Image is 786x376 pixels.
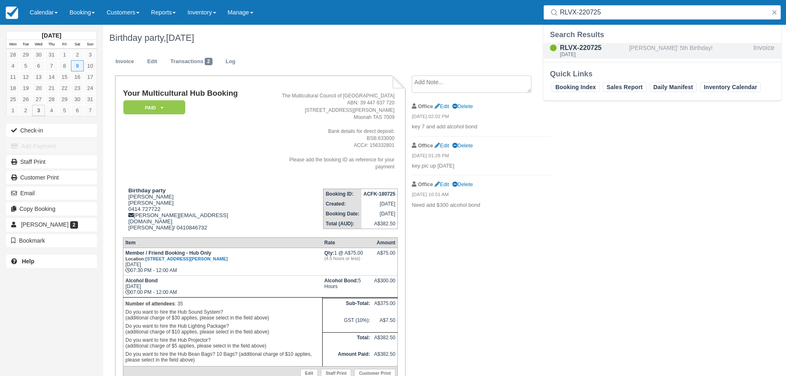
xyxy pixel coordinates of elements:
a: 27 [32,94,45,105]
a: 9 [71,60,84,71]
td: [DATE] [361,209,398,219]
th: Thu [45,40,58,49]
a: 1 [7,105,19,116]
a: 6 [71,105,84,116]
img: checkfront-main-nav-mini-logo.png [6,7,18,19]
button: Check-in [6,124,97,137]
a: 29 [58,94,71,105]
td: [DATE] [361,199,398,209]
address: The Multicultural Council of [GEOGRAPHIC_DATA] ABN: 39 447 837 720 [STREET_ADDRESS][PERSON_NAME] ... [272,92,394,170]
b: Help [22,258,34,265]
div: [DATE] [560,52,626,57]
th: Created: [323,199,361,209]
a: 21 [45,83,58,94]
td: [DATE] 07:30 PM - 12:00 AM [123,248,322,276]
a: 28 [45,94,58,105]
div: A$300.00 [374,278,395,290]
div: Invoice [753,43,774,59]
td: GST (10%): [322,315,372,332]
th: Booking ID: [323,189,361,199]
td: A$382.50 [372,349,398,366]
p: key pic up [DATE] [412,162,551,170]
th: Rate [322,238,372,248]
strong: Birthday party [128,187,165,194]
h1: Your Multicultural Hub Booking [123,89,269,98]
a: 2 [19,105,32,116]
div: A$75.00 [374,250,395,262]
a: 6 [32,60,45,71]
div: RLVX-220725 [560,43,626,53]
a: Inventory Calendar [700,82,761,92]
a: 25 [7,94,19,105]
strong: Member / Friend Booking - Hub Only [125,250,228,262]
a: 26 [19,94,32,105]
td: [DATE] 07:00 PM - 12:00 AM [123,276,322,298]
a: Edit [434,103,449,109]
a: Booking Index [552,82,600,92]
a: Edit [141,54,163,70]
strong: Qty [324,250,334,256]
th: Fri [58,40,71,49]
a: 22 [58,83,71,94]
strong: Office [418,181,433,187]
a: 4 [7,60,19,71]
a: [PERSON_NAME] 2 [6,218,97,231]
a: 31 [45,49,58,60]
p: Do you want to hire the Hub Lighting Package? (additional charge of $10 applies, please select in... [125,322,320,336]
div: Quick Links [550,69,774,79]
a: Edit [434,181,449,187]
th: Total (AUD): [323,219,361,229]
td: A$375.00 [372,298,398,315]
td: 1 @ A$75.00 [322,248,372,276]
a: Help [6,255,97,268]
button: Email [6,187,97,200]
p: key 7 and add alcohol bond [412,123,551,131]
p: Do you want to hire the Hub Sound System? (additional charge of $30 applies, please select in the... [125,308,320,322]
a: 23 [71,83,84,94]
a: [STREET_ADDRESS][PERSON_NAME] [146,256,228,261]
small: Location: [125,256,228,261]
span: 2 [70,221,78,229]
a: 12 [19,71,32,83]
th: Wed [32,40,45,49]
a: Edit [434,142,449,149]
a: 29 [19,49,32,60]
th: Tue [19,40,32,49]
th: Sub-Total: [322,298,372,315]
em: [DATE] 01:28 PM [412,152,551,161]
strong: ACFK-180725 [363,191,395,197]
a: 5 [19,60,32,71]
div: [PERSON_NAME]' 5th Birthday! [629,43,750,59]
div: [PERSON_NAME] [PERSON_NAME] 0414 727722 [PERSON_NAME][EMAIL_ADDRESS][DOMAIN_NAME] [PERSON_NAME]/ ... [123,187,269,231]
a: Customer Print [6,171,97,184]
em: [DATE] 02:02 PM [412,113,551,122]
a: 24 [84,83,97,94]
th: Sun [84,40,97,49]
strong: Office [418,142,433,149]
a: Delete [452,181,473,187]
a: Paid [123,100,182,115]
span: [PERSON_NAME] [21,221,68,228]
th: Item [123,238,322,248]
a: 17 [84,71,97,83]
p: Do you want to hire the Hub Bean Bags? 10 Bags? (additional charge of $10 applies, please select ... [125,350,320,364]
strong: Number of attendees [125,301,175,307]
th: Sat [71,40,84,49]
a: 19 [19,83,32,94]
em: (4.5 hours or less) [324,256,370,261]
a: Invoice [109,54,140,70]
a: 14 [45,71,58,83]
td: A$382.50 [372,332,398,349]
a: 5 [58,105,71,116]
p: Do you want to hire the Hub Projector? (additional charge of $5 applies, please select in the fie... [125,336,320,350]
a: 4 [45,105,58,116]
th: Booking Date: [323,209,361,219]
a: 3 [84,49,97,60]
th: Mon [7,40,19,49]
a: 2 [71,49,84,60]
a: 8 [58,60,71,71]
a: 10 [84,60,97,71]
th: Total: [322,332,372,349]
a: Log [220,54,242,70]
td: A$7.50 [372,315,398,332]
